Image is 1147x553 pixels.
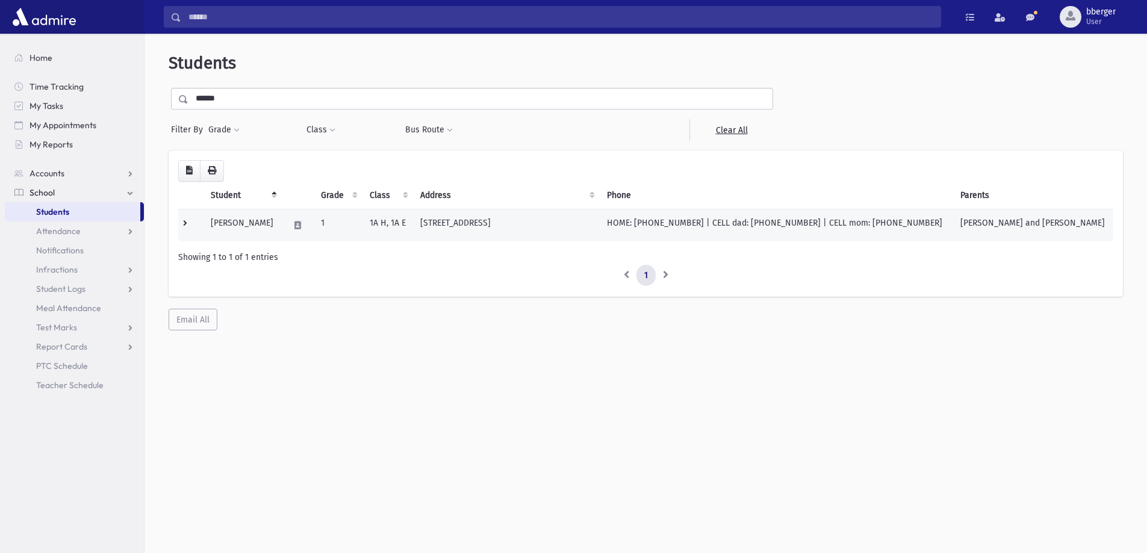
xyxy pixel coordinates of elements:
[5,164,144,183] a: Accounts
[36,245,84,256] span: Notifications
[5,96,144,116] a: My Tasks
[314,182,362,209] th: Grade: activate to sort column ascending
[169,309,217,330] button: Email All
[30,139,73,150] span: My Reports
[30,81,84,92] span: Time Tracking
[36,341,87,352] span: Report Cards
[405,119,453,141] button: Bus Route
[5,375,144,395] a: Teacher Schedule
[953,182,1113,209] th: Parents
[5,183,144,202] a: School
[36,283,85,294] span: Student Logs
[5,260,144,279] a: Infractions
[10,5,79,29] img: AdmirePro
[5,356,144,375] a: PTC Schedule
[953,209,1113,241] td: [PERSON_NAME] and [PERSON_NAME]
[5,135,144,154] a: My Reports
[36,264,78,275] span: Infractions
[30,52,52,63] span: Home
[36,206,69,217] span: Students
[30,120,96,131] span: My Appointments
[208,119,240,141] button: Grade
[181,6,940,28] input: Search
[178,251,1113,264] div: Showing 1 to 1 of 1 entries
[362,182,414,209] th: Class: activate to sort column ascending
[1086,7,1116,17] span: bberger
[413,209,600,241] td: [STREET_ADDRESS]
[169,53,236,73] span: Students
[5,221,144,241] a: Attendance
[689,119,773,141] a: Clear All
[36,303,101,314] span: Meal Attendance
[306,119,336,141] button: Class
[362,209,414,241] td: 1A H, 1A E
[204,182,281,209] th: Student: activate to sort column descending
[5,337,144,356] a: Report Cards
[30,168,64,179] span: Accounts
[5,116,144,135] a: My Appointments
[314,209,362,241] td: 1
[5,318,144,337] a: Test Marks
[36,226,81,236] span: Attendance
[36,360,88,371] span: PTC Schedule
[30,187,55,198] span: School
[413,182,600,209] th: Address: activate to sort column ascending
[5,48,144,67] a: Home
[5,279,144,298] a: Student Logs
[200,160,224,182] button: Print
[178,160,200,182] button: CSV
[1086,17,1116,26] span: User
[600,209,953,241] td: HOME: [PHONE_NUMBER] | CELL dad: [PHONE_NUMBER] | CELL mom: [PHONE_NUMBER]
[171,123,208,136] span: Filter By
[36,322,77,333] span: Test Marks
[5,202,140,221] a: Students
[30,100,63,111] span: My Tasks
[600,182,953,209] th: Phone
[204,209,281,241] td: [PERSON_NAME]
[36,380,104,391] span: Teacher Schedule
[5,298,144,318] a: Meal Attendance
[636,265,656,286] a: 1
[5,77,144,96] a: Time Tracking
[5,241,144,260] a: Notifications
